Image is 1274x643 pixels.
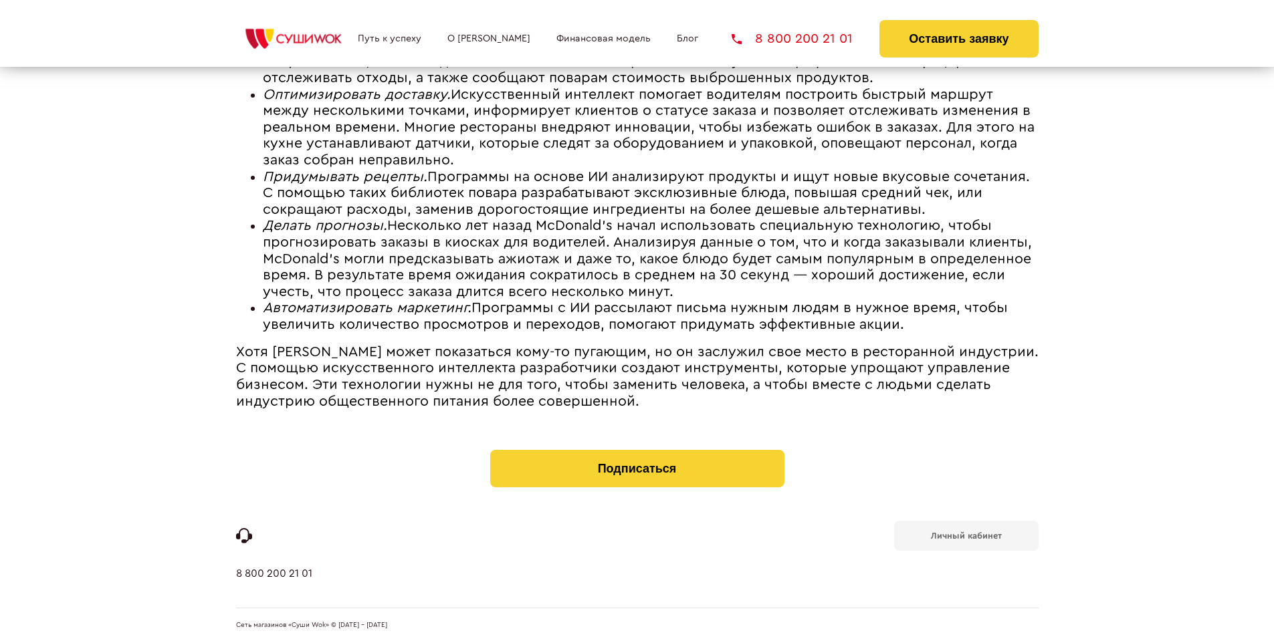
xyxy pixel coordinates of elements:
[263,301,1008,332] span: Программы с ИИ рассылают письма нужным людям в нужное время, чтобы увеличить количество просмотро...
[755,32,853,45] span: 8 800 200 21 01
[263,54,1017,85] span: Умные системы мониторинга используют камеры, чтобы классифицировать и отслеживать отходы, а также...
[263,170,1030,217] span: Программы на основе ИИ анализируют продукты и ищут новые вкусовые сочетания. С помощью таких библ...
[263,219,387,233] i: Делать прогнозы.
[732,32,853,45] a: 8 800 200 21 01
[556,33,651,44] a: Финансовая модель
[236,567,312,608] a: 8 800 200 21 01
[931,531,1002,540] b: Личный кабинет
[358,33,421,44] a: Путь к успеху
[879,20,1038,57] button: Оставить заявку
[263,88,451,102] i: Оптимизировать доставку.
[263,301,471,315] i: Автоматизировать маркетинг.
[894,521,1039,551] a: Личный кабинет
[677,33,698,44] a: Блог
[263,219,1032,298] span: Несколько лет назад McDonald's начал использовать специальную технологию, чтобы прогнозировать за...
[490,450,784,487] button: Подписаться
[236,622,387,630] span: Сеть магазинов «Суши Wok» © [DATE] - [DATE]
[263,88,1035,167] span: Искусственный интеллект помогает водителям построить быстрый маршрут между несколькими точками, и...
[263,170,427,184] i: Придумывать рецепты.
[447,33,530,44] a: О [PERSON_NAME]
[236,345,1039,408] span: Хотя [PERSON_NAME] может показаться кому-то пугающим, но он заслужил свое место в ресторанной инд...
